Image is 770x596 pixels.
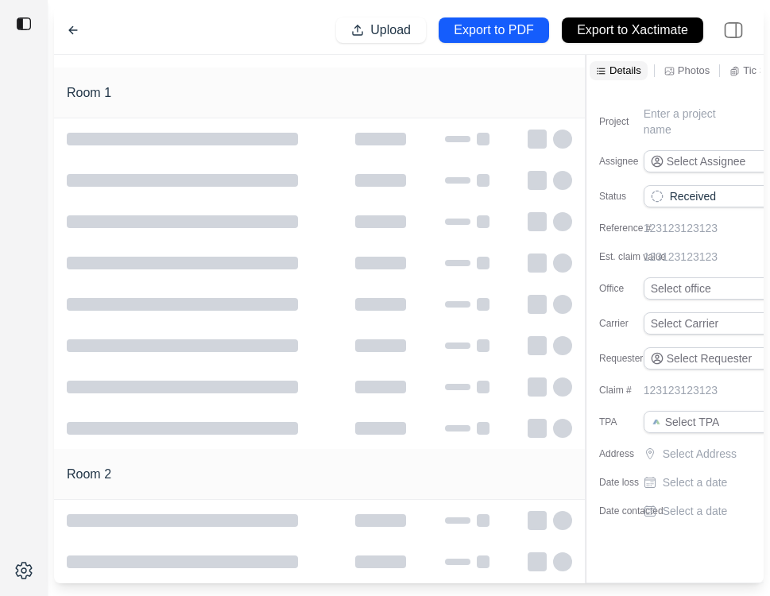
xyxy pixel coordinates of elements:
label: Est. claim value [599,250,679,263]
label: Address [599,447,679,460]
button: Upload [336,17,426,43]
h1: Room 2 [67,465,111,484]
label: Date loss [599,476,679,489]
p: Select a date [663,474,728,490]
p: Upload [370,21,411,40]
img: toggle sidebar [16,16,32,32]
label: Office [599,282,679,295]
label: Date contacted [599,505,679,517]
label: Claim # [599,384,679,397]
label: Requester [599,352,679,365]
label: Status [599,190,679,203]
p: Select a date [663,503,728,519]
p: 123123123123 [644,220,718,236]
p: Enter a project name [644,106,732,137]
label: TPA [599,416,679,428]
button: Export to PDF [439,17,549,43]
label: Carrier [599,317,679,330]
p: 123123123123 [644,249,718,265]
p: Export to PDF [454,21,533,40]
button: Export to Xactimate [562,17,703,43]
p: Photos [678,64,710,77]
label: Reference # [599,222,679,234]
p: 123123123123 [644,382,718,398]
label: Assignee [599,155,679,168]
p: Export to Xactimate [577,21,688,40]
label: Project [599,115,679,128]
h1: Room 1 [67,83,111,103]
p: Details [609,64,641,77]
img: right-panel.svg [716,13,751,48]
